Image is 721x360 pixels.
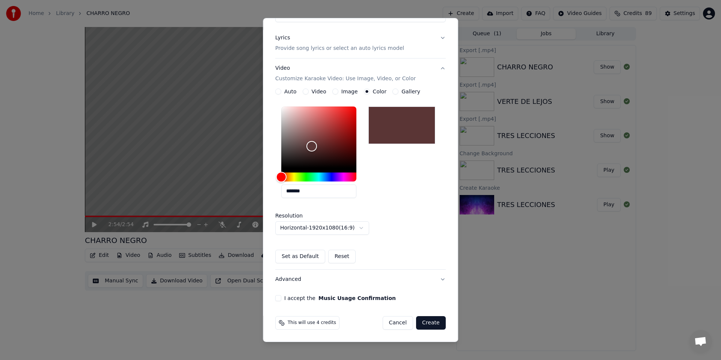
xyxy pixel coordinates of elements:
[275,250,325,263] button: Set as Default
[284,89,297,94] label: Auto
[275,270,446,289] button: Advanced
[341,89,358,94] label: Image
[275,213,350,218] label: Resolution
[275,28,446,58] button: LyricsProvide song lyrics or select an auto lyrics model
[318,295,396,301] button: I accept the
[312,89,326,94] label: Video
[383,316,413,330] button: Cancel
[275,45,404,52] p: Provide song lyrics or select an auto lyrics model
[275,88,446,269] div: VideoCustomize Karaoke Video: Use Image, Video, or Color
[275,34,290,42] div: Lyrics
[416,316,446,330] button: Create
[373,89,387,94] label: Color
[275,75,416,82] p: Customize Karaoke Video: Use Image, Video, or Color
[275,58,446,88] button: VideoCustomize Karaoke Video: Use Image, Video, or Color
[281,106,356,168] div: Color
[328,250,356,263] button: Reset
[401,89,420,94] label: Gallery
[284,295,396,301] label: I accept the
[288,320,336,326] span: This will use 4 credits
[275,64,416,82] div: Video
[281,172,356,181] div: Hue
